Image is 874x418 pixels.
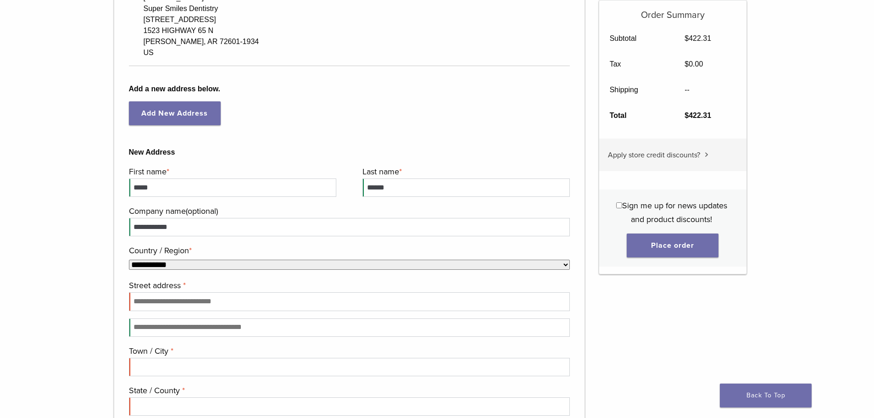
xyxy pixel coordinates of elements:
label: First name [129,165,334,178]
a: Back To Top [720,384,812,407]
h5: Order Summary [599,0,746,21]
img: caret.svg [705,152,708,157]
label: Company name [129,204,568,218]
label: Town / City [129,344,568,358]
bdi: 0.00 [685,60,703,68]
th: Shipping [599,77,674,103]
input: Sign me up for news updates and product discounts! [616,202,622,208]
bdi: 422.31 [685,34,711,42]
th: Subtotal [599,26,674,51]
label: Last name [362,165,568,178]
span: (optional) [186,206,218,216]
label: State / County [129,384,568,397]
span: -- [685,86,690,94]
a: Add New Address [129,101,221,125]
span: Apply store credit discounts? [608,150,700,160]
th: Total [599,103,674,128]
th: Tax [599,51,674,77]
b: Add a new address below. [129,84,570,95]
span: $ [685,34,689,42]
label: Street address [129,279,568,292]
button: Place order [627,234,718,257]
b: New Address [129,147,570,158]
label: Country / Region [129,244,568,257]
span: $ [685,60,689,68]
span: Sign me up for news updates and product discounts! [622,201,727,224]
bdi: 422.31 [685,111,711,119]
span: $ [685,111,689,119]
